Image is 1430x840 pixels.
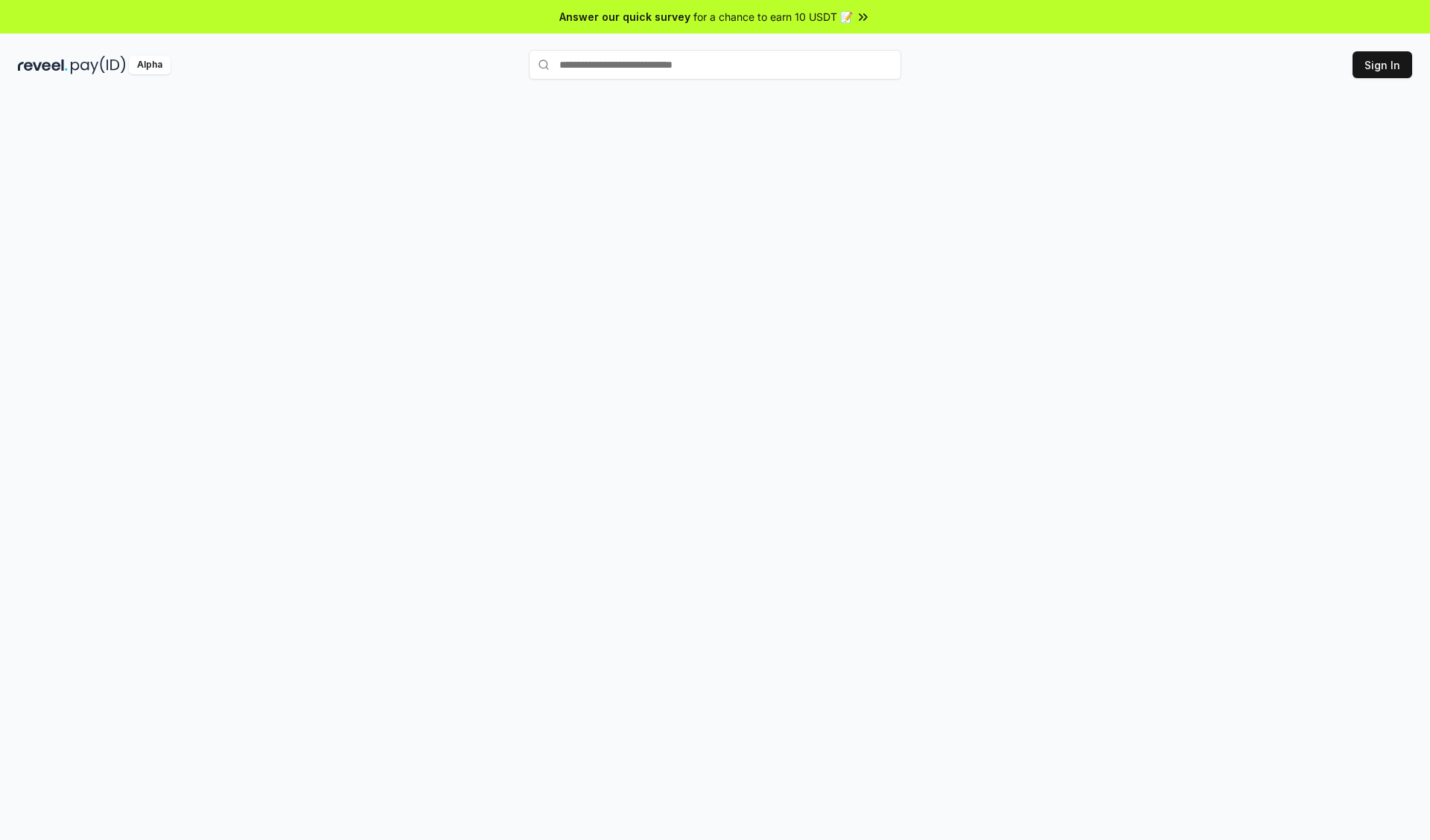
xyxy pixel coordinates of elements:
span: Answer our quick survey [559,9,690,25]
span: for a chance to earn 10 USDT 📝 [693,9,853,25]
img: reveel_dark [18,56,68,74]
div: Alpha [129,56,171,74]
button: Sign In [1353,51,1412,78]
img: pay_id [71,56,126,74]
